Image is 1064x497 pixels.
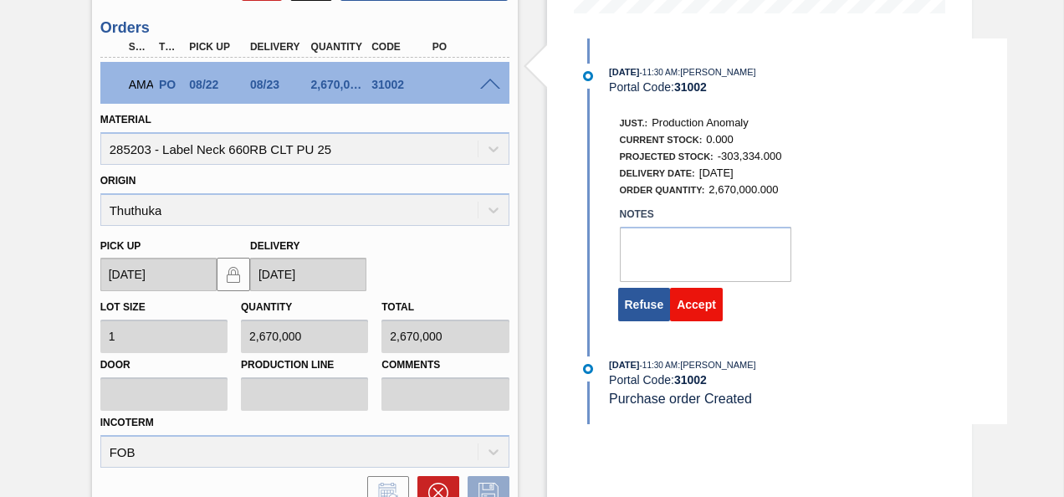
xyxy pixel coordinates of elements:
[718,150,782,162] span: -303,334.000
[246,78,311,91] div: 08/23/2025
[699,167,734,179] span: [DATE]
[100,417,154,428] label: Incoterm
[185,78,250,91] div: 08/22/2025
[155,41,183,53] div: Type
[100,240,141,252] label: Pick up
[620,135,703,145] span: Current Stock:
[100,114,151,126] label: Material
[155,78,183,91] div: Purchase order
[367,41,432,53] div: Code
[428,41,494,53] div: PO
[217,258,250,291] button: locked
[100,353,228,377] label: Door
[609,373,1006,387] div: Portal Code:
[678,67,756,77] span: : [PERSON_NAME]
[307,78,372,91] div: 2,670,000.000
[100,258,217,291] input: mm/dd/yyyy
[250,258,366,291] input: mm/dd/yyyy
[223,264,243,284] img: locked
[125,66,153,103] div: Awaiting Manager Approval
[609,80,1006,94] div: Portal Code:
[250,240,300,252] label: Delivery
[670,288,723,321] button: Accept
[620,202,791,227] label: Notes
[241,301,292,313] label: Quantity
[618,288,671,321] button: Refuse
[640,68,678,77] span: - 11:30 AM
[678,360,756,370] span: : [PERSON_NAME]
[652,116,749,129] span: Production Anomaly
[674,80,707,94] strong: 31002
[674,373,707,387] strong: 31002
[620,168,695,178] span: Delivery Date:
[640,361,678,370] span: - 11:30 AM
[100,301,146,313] label: Lot size
[583,364,593,374] img: atual
[241,353,368,377] label: Production Line
[100,19,509,37] h3: Orders
[100,175,136,187] label: Origin
[381,353,509,377] label: Comments
[583,71,593,81] img: atual
[620,185,705,195] span: Order Quantity:
[706,133,734,146] span: 0.000
[609,392,752,406] span: Purchase order Created
[129,78,149,91] p: AMA
[367,78,432,91] div: 31002
[609,360,639,370] span: [DATE]
[609,67,639,77] span: [DATE]
[246,41,311,53] div: Delivery
[620,118,648,128] span: Just.:
[125,41,153,53] div: Step
[620,151,714,161] span: Projected Stock:
[307,41,372,53] div: Quantity
[381,301,414,313] label: Total
[708,183,778,196] span: 2,670,000.000
[185,41,250,53] div: Pick up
